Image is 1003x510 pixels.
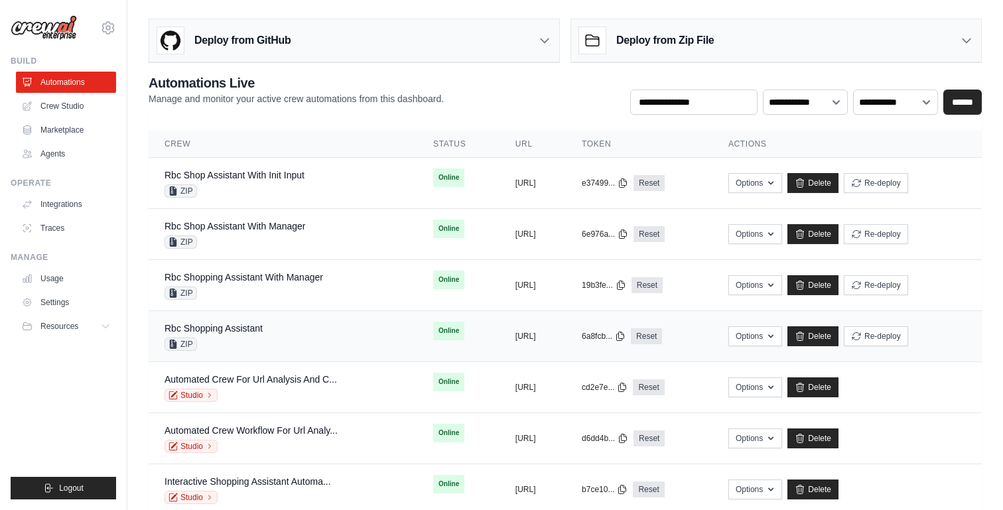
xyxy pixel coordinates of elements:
[433,424,464,442] span: Online
[728,224,782,244] button: Options
[844,224,908,244] button: Re-deploy
[433,322,464,340] span: Online
[16,268,116,289] a: Usage
[11,15,77,40] img: Logo
[16,143,116,164] a: Agents
[728,428,782,448] button: Options
[634,175,665,191] a: Reset
[566,131,712,158] th: Token
[582,280,626,290] button: 19b3fe...
[165,389,218,402] a: Studio
[433,475,464,493] span: Online
[59,483,84,493] span: Logout
[787,326,838,346] a: Delete
[16,218,116,239] a: Traces
[433,168,464,187] span: Online
[11,56,116,66] div: Build
[631,328,662,344] a: Reset
[844,275,908,295] button: Re-deploy
[16,316,116,337] button: Resources
[16,72,116,93] a: Automations
[844,173,908,193] button: Re-deploy
[165,323,263,334] a: Rbc Shopping Assistant
[194,32,291,48] h3: Deploy from GitHub
[165,272,323,283] a: Rbc Shopping Assistant With Manager
[16,292,116,313] a: Settings
[417,131,500,158] th: Status
[165,338,197,351] span: ZIP
[844,326,908,346] button: Re-deploy
[433,373,464,391] span: Online
[582,433,628,444] button: d6dd4b...
[634,430,665,446] a: Reset
[16,119,116,141] a: Marketplace
[787,377,838,397] a: Delete
[40,321,78,332] span: Resources
[149,74,444,92] h2: Automations Live
[634,226,665,242] a: Reset
[165,235,197,249] span: ZIP
[633,379,664,395] a: Reset
[165,374,337,385] a: Automated Crew For Url Analysis And C...
[165,425,338,436] a: Automated Crew Workflow For Url Analy...
[165,476,331,487] a: Interactive Shopping Assistant Automa...
[787,428,838,448] a: Delete
[433,271,464,289] span: Online
[165,221,305,231] a: Rbc Shop Assistant With Manager
[787,275,838,295] a: Delete
[165,440,218,453] a: Studio
[500,131,566,158] th: URL
[728,326,782,346] button: Options
[165,184,197,198] span: ZIP
[728,173,782,193] button: Options
[11,252,116,263] div: Manage
[582,229,628,239] button: 6e976a...
[633,481,664,497] a: Reset
[787,224,838,244] a: Delete
[433,220,464,238] span: Online
[149,92,444,105] p: Manage and monitor your active crew automations from this dashboard.
[728,275,782,295] button: Options
[728,377,782,397] button: Options
[712,131,982,158] th: Actions
[16,194,116,215] a: Integrations
[11,477,116,499] button: Logout
[582,178,628,188] button: e37499...
[616,32,714,48] h3: Deploy from Zip File
[582,484,628,495] button: b7ce10...
[11,178,116,188] div: Operate
[157,27,184,54] img: GitHub Logo
[787,479,838,499] a: Delete
[582,382,628,393] button: cd2e7e...
[165,287,197,300] span: ZIP
[165,170,304,180] a: Rbc Shop Assistant With Init Input
[582,331,626,342] button: 6a8fcb...
[632,277,663,293] a: Reset
[728,479,782,499] button: Options
[165,491,218,504] a: Studio
[787,173,838,193] a: Delete
[149,131,417,158] th: Crew
[16,96,116,117] a: Crew Studio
